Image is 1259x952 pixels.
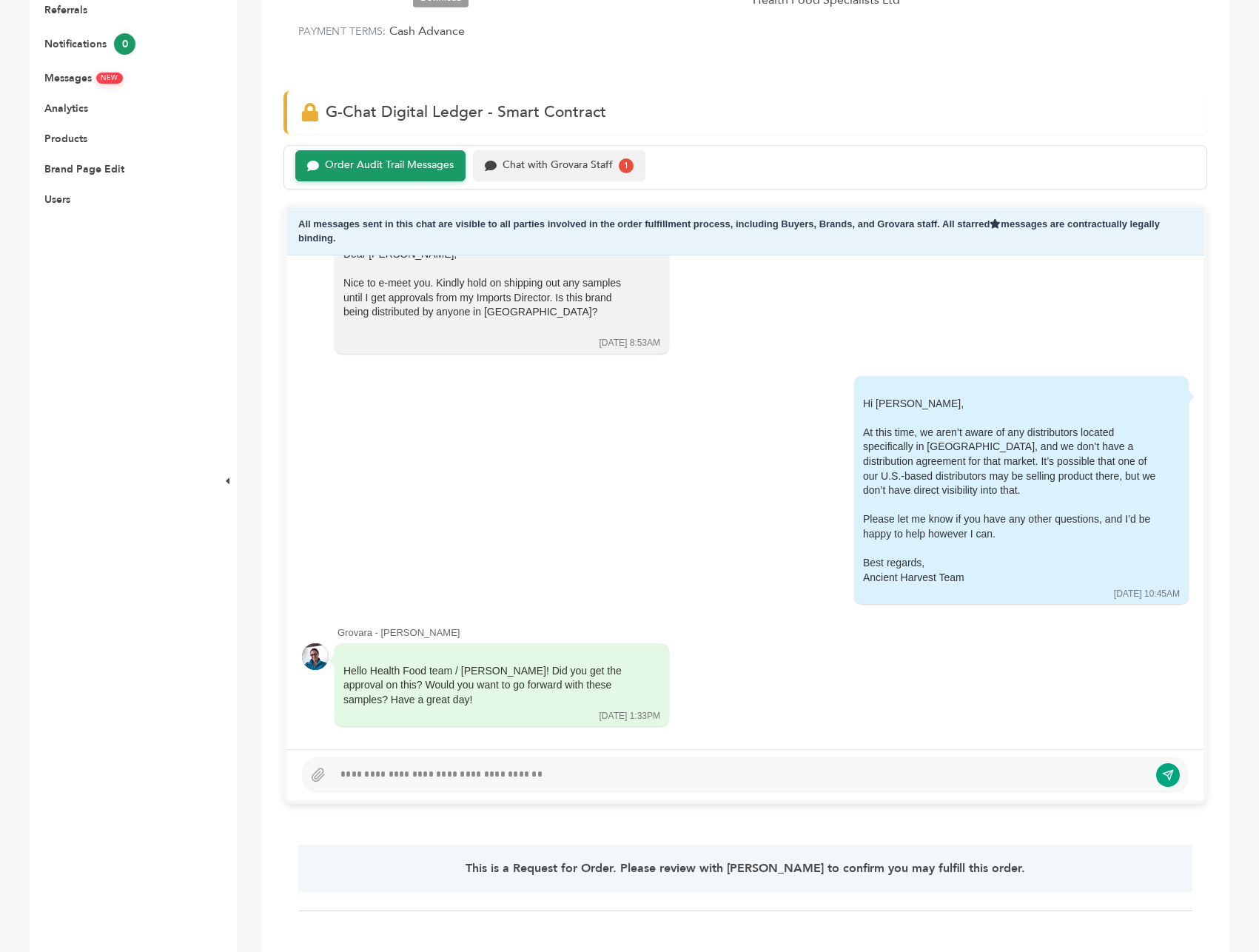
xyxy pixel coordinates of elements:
[619,158,634,173] div: 1
[114,33,135,55] span: 0
[338,626,1189,640] div: Grovara - [PERSON_NAME]
[343,664,639,708] div: Hello Health Food team / [PERSON_NAME]! Did you get the approval on this? Would you want to go fo...
[44,162,124,176] a: Brand Page Edit
[503,159,613,172] div: Chat with Grovara Staff
[287,208,1203,255] div: All messages sent in this chat are visible to all parties involved in the order fulfillment proce...
[326,101,606,123] span: G-Chat Digital Ledger - Smart Contract
[600,710,660,723] div: [DATE] 1:33PM
[600,337,660,349] div: [DATE] 8:53AM
[44,192,70,207] a: Users
[44,3,87,17] a: Referrals
[44,101,88,115] a: Analytics
[96,73,123,84] span: NEW
[325,159,454,172] div: Order Audit Trail Messages
[298,24,386,38] label: PAYMENT TERMS:
[44,132,87,146] a: Products
[343,276,639,320] div: Nice to e-meet you. Kindly hold on shipping out any samples until I get approvals from my Imports...
[334,859,1156,877] p: This is a Request for Order. Please review with [PERSON_NAME] to confirm you may fulfill this order.
[343,247,639,335] div: Dear [PERSON_NAME],
[1114,588,1180,600] div: [DATE] 10:45AM
[863,397,1159,586] div: Hi [PERSON_NAME], At this time, we aren’t aware of any distributors located specifically in [GEOG...
[389,23,465,39] span: Cash Advance
[44,37,135,51] a: Notifications0
[44,71,123,85] a: MessagesNEW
